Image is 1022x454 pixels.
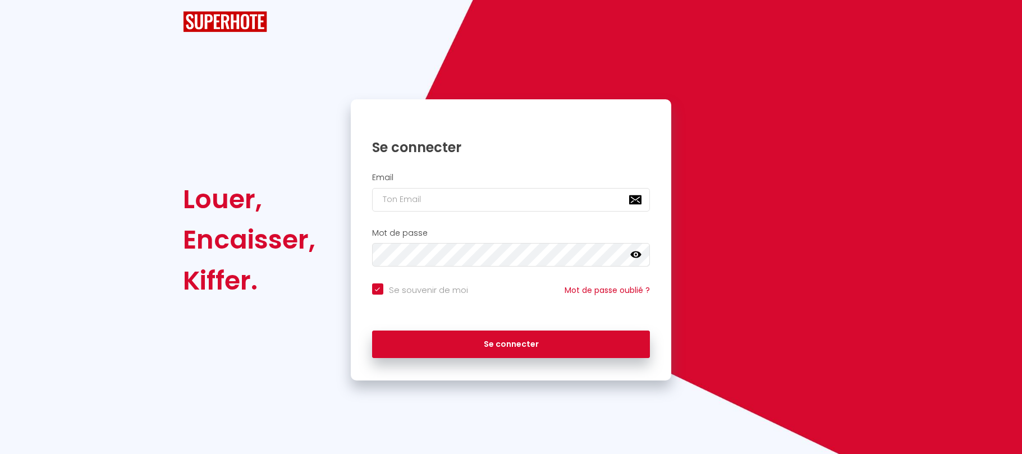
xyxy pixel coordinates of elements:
div: Kiffer. [183,260,315,301]
a: Mot de passe oublié ? [565,285,650,296]
input: Ton Email [372,188,650,212]
h2: Mot de passe [372,228,650,238]
div: Encaisser, [183,219,315,260]
h1: Se connecter [372,139,650,156]
button: Se connecter [372,331,650,359]
div: Louer, [183,179,315,219]
h2: Email [372,173,650,182]
img: SuperHote logo [183,11,267,32]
